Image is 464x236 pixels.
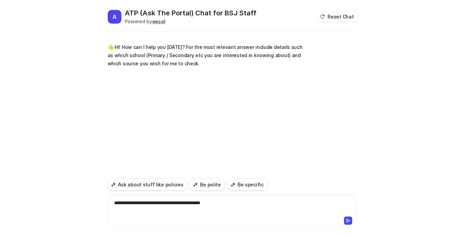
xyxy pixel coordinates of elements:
[152,18,165,24] b: eesel
[108,43,308,68] p: 👋 Hi! How can I help you [DATE]? For the most relevant answer include details such as which schoo...
[190,179,224,191] button: Be polite
[125,18,256,25] div: Powered by
[108,10,121,24] span: A
[227,179,267,191] button: Be specific
[125,8,256,18] h2: ATP (Ask The Portal) Chat for BSJ Staff
[318,12,356,22] button: Reset Chat
[108,179,187,191] button: Ask about stuff like policies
